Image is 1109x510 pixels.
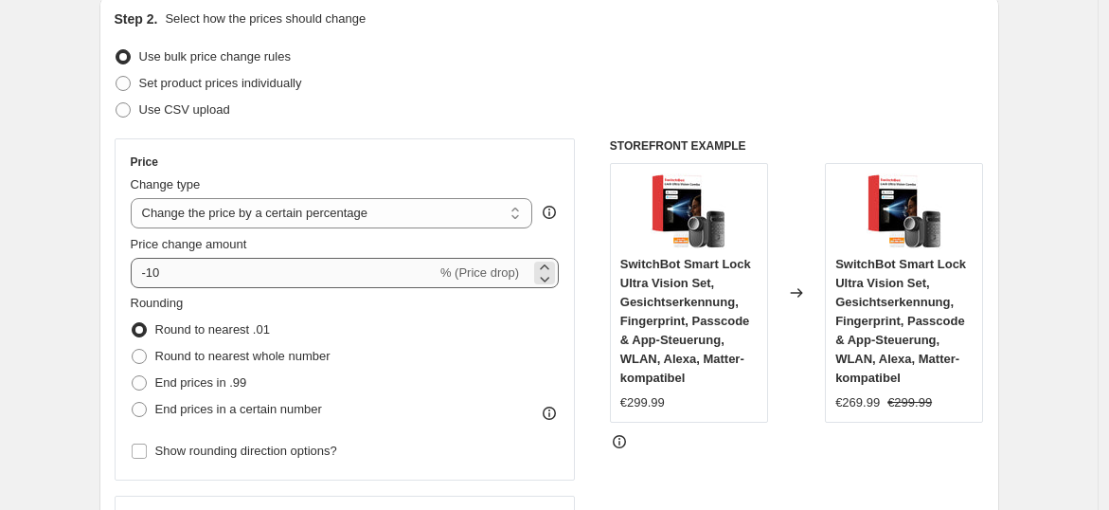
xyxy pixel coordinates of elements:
div: help [540,203,559,222]
h6: STOREFRONT EXAMPLE [610,138,984,154]
span: Change type [131,177,201,191]
strike: €299.99 [887,393,932,412]
span: End prices in a certain number [155,402,322,416]
div: €269.99 [835,393,880,412]
h2: Step 2. [115,9,158,28]
span: SwitchBot Smart Lock Ultra Vision Set, Gesichtserkennung, Fingerprint, Passcode & App-Steuerung, ... [835,257,966,385]
span: Show rounding direction options? [155,444,337,458]
span: % (Price drop) [440,265,519,280]
div: €299.99 [620,393,665,412]
span: Use bulk price change rules [139,49,291,64]
span: Use CSV upload [139,102,230,117]
span: Rounding [131,296,184,310]
span: Price change amount [131,237,247,251]
h3: Price [131,155,158,170]
span: End prices in .99 [155,375,247,390]
span: Set product prices individually [139,76,302,90]
img: 71cbWCdRJ4L_80x.jpg [651,173,726,249]
p: Select how the prices should change [165,9,366,28]
span: Round to nearest .01 [155,322,270,337]
img: 71cbWCdRJ4L_80x.jpg [867,173,942,249]
span: Round to nearest whole number [155,349,331,363]
input: -15 [131,258,437,288]
span: SwitchBot Smart Lock Ultra Vision Set, Gesichtserkennung, Fingerprint, Passcode & App-Steuerung, ... [620,257,751,385]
